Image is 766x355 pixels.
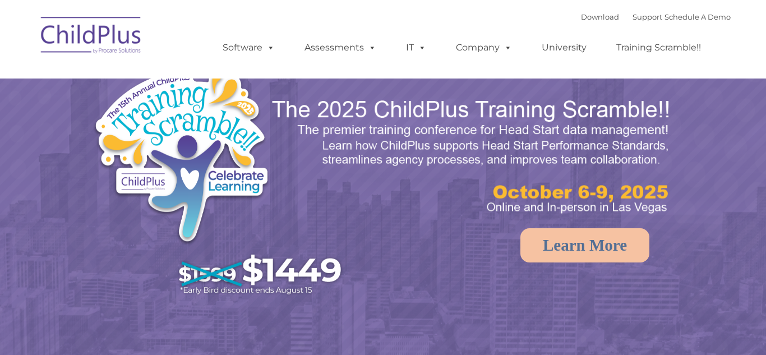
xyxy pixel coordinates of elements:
[633,12,662,21] a: Support
[605,36,712,59] a: Training Scramble!!
[581,12,619,21] a: Download
[35,9,147,65] img: ChildPlus by Procare Solutions
[293,36,387,59] a: Assessments
[530,36,598,59] a: University
[395,36,437,59] a: IT
[445,36,523,59] a: Company
[520,228,649,262] a: Learn More
[581,12,731,21] font: |
[211,36,286,59] a: Software
[665,12,731,21] a: Schedule A Demo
